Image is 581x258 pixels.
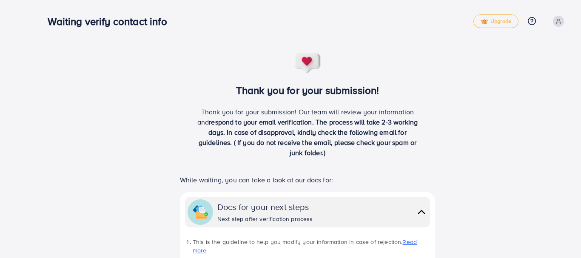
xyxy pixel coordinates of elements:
[199,117,418,157] span: respond to your email verification. The process will take 2-3 working days. In case of disapprova...
[293,53,322,74] img: success
[193,204,208,220] img: collapse
[194,107,421,158] p: Thank you for your submission! Our team will review your information and
[217,215,313,223] div: Next step after verification process
[193,238,417,255] a: Read more
[481,18,511,25] span: Upgrade
[416,206,427,218] img: collapse
[166,84,450,96] h3: Thank you for your submission!
[180,175,435,185] p: While waiting, you can take a look at our docs for:
[48,15,174,28] h3: Waiting verify contact info
[217,201,313,213] div: Docs for your next steps
[473,14,518,28] a: tickUpgrade
[193,238,430,255] li: This is the guideline to help you modify your information in case of rejection.
[481,19,488,25] img: tick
